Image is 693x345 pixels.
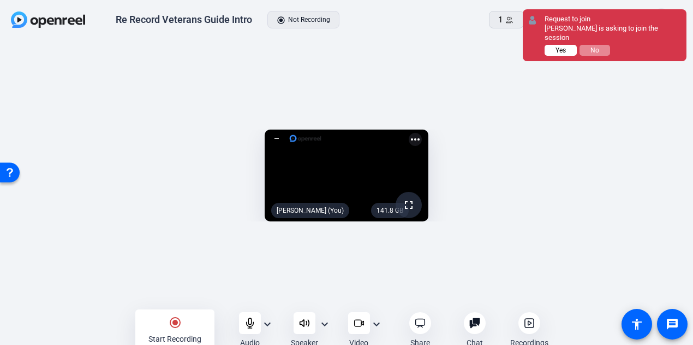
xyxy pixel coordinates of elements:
button: Yes [545,45,577,56]
div: Start Recording [148,334,201,344]
mat-icon: expand_more [261,318,274,331]
div: Request to join [545,15,681,24]
mat-icon: expand_more [318,318,331,331]
mat-icon: fullscreen [402,198,415,212]
img: OpenReel logo [11,11,85,28]
mat-icon: radio_button_checked [169,316,182,329]
span: 1 [498,14,503,26]
mat-icon: expand_more [370,318,383,331]
div: 141.8 GB [371,203,409,218]
span: No [590,46,599,54]
mat-icon: more_horiz [409,133,422,146]
span: Yes [555,46,566,54]
button: 1 [489,11,524,28]
mat-icon: accessibility [630,318,643,331]
img: logo [289,133,322,144]
mat-icon: message [666,318,679,331]
div: J [654,8,669,32]
button: No [580,45,610,56]
div: [PERSON_NAME] (You) [271,203,349,218]
div: [PERSON_NAME] is asking to join the session [545,24,681,43]
div: Re Record Veterans Guide Intro [116,13,252,26]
